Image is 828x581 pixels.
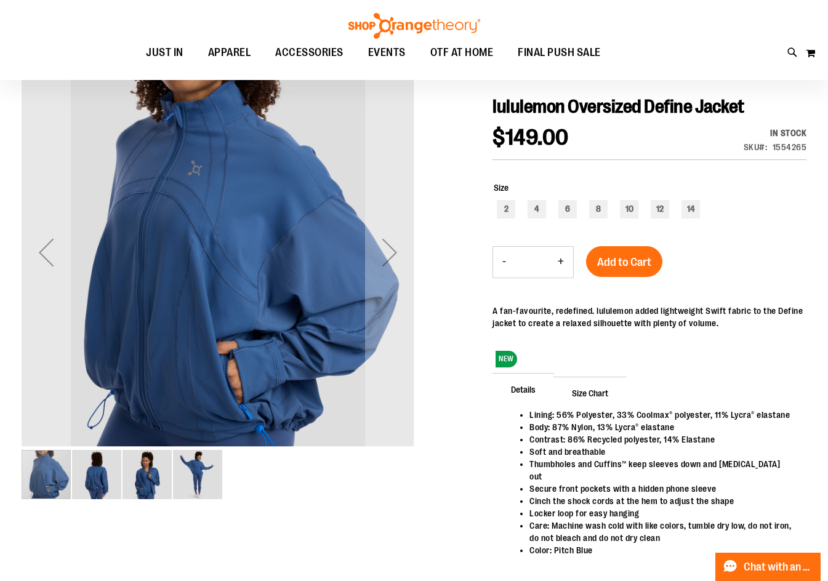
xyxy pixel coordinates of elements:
[505,39,613,67] a: FINAL PUSH SALE
[347,13,482,39] img: Shop Orangetheory
[529,495,794,507] li: Cinch the shock cords at the hem to adjust the shape
[597,255,651,269] span: Add to Cart
[123,449,173,500] div: image 3 of 4
[492,373,554,405] span: Details
[529,433,794,446] li: Contrast: 86% Recycled polyester, 14% Elastane
[365,56,414,449] div: Next
[529,458,794,483] li: Thumbholes and Cuffins™ keep sleeves down and [MEDICAL_DATA] out
[529,421,794,433] li: Body: 87% Nylon, 13% Lycra® elastane
[418,39,506,67] a: OTF AT HOME
[208,39,251,66] span: APPAREL
[123,450,172,499] img: lululemon Oversized Define Jacket
[744,561,813,573] span: Chat with an Expert
[518,39,601,66] span: FINAL PUSH SALE
[430,39,494,66] span: OTF AT HOME
[529,544,794,556] li: Color: Pitch Blue
[744,127,807,139] div: Availability
[744,127,807,139] div: In stock
[744,142,768,152] strong: SKU
[497,200,515,218] div: 2
[492,305,806,329] div: A fan-favourite, redefined. lululemon added lightweight Swift fabric to the Define jacket to crea...
[529,507,794,519] li: Locker loop for easy hanging
[558,200,577,218] div: 6
[173,450,222,499] img: lululemon Oversized Define Jacket
[263,39,356,67] a: ACCESSORIES
[196,39,263,66] a: APPAREL
[22,449,72,500] div: image 1 of 4
[549,247,573,278] button: Increase product quantity
[620,200,638,218] div: 10
[589,200,608,218] div: 8
[22,56,414,500] div: carousel
[529,409,794,421] li: Lining: 56% Polyester, 33% Coolmax® polyester, 11% Lycra® elastane
[72,450,121,499] img: lululemon Oversized Define Jacket
[515,247,549,277] input: Product quantity
[651,200,669,218] div: 12
[528,200,546,218] div: 4
[134,39,196,67] a: JUST IN
[715,553,821,581] button: Chat with an Expert
[146,39,183,66] span: JUST IN
[681,200,700,218] div: 14
[22,56,71,449] div: Previous
[529,519,794,544] li: Care: Machine wash cold with like colors, tumble dry low, do not iron, do not bleach and do not d...
[529,483,794,495] li: Secure front pockets with a hidden phone sleeve
[496,351,517,367] span: NEW
[494,183,508,193] span: Size
[553,377,627,409] span: Size Chart
[356,39,418,67] a: EVENTS
[22,54,414,447] img: lululemon Oversized Define Jacket
[492,96,744,117] span: lululemon Oversized Define Jacket
[493,247,515,278] button: Decrease product quantity
[72,449,123,500] div: image 2 of 4
[368,39,406,66] span: EVENTS
[173,449,222,500] div: image 4 of 4
[22,56,414,449] div: lululemon Oversized Define Jacket
[275,39,344,66] span: ACCESSORIES
[586,246,662,277] button: Add to Cart
[529,446,794,458] li: Soft and breathable
[492,125,569,150] span: $149.00
[773,141,807,153] div: 1554265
